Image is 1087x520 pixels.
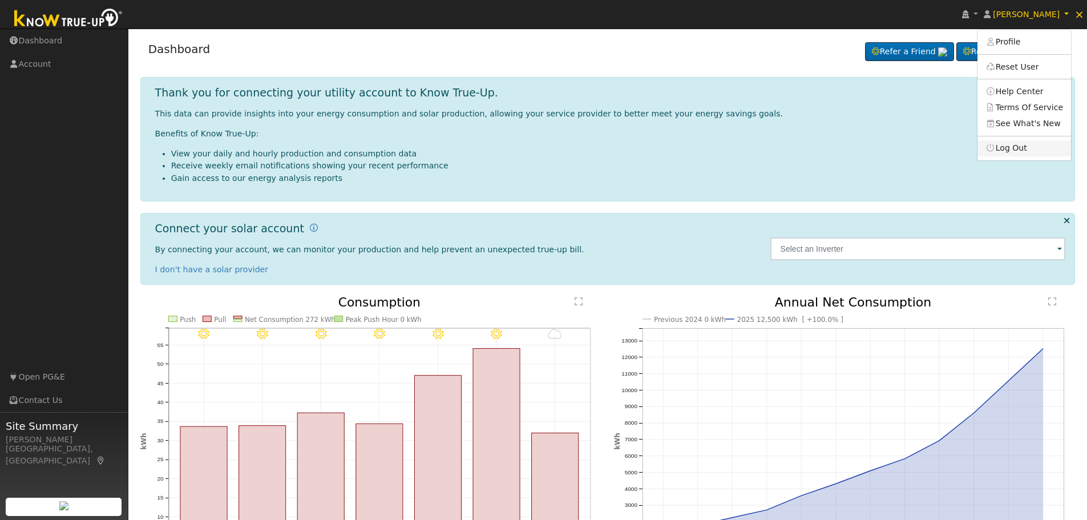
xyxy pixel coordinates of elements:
[834,482,838,486] circle: onclick=""
[180,315,196,323] text: Push
[6,418,122,434] span: Site Summary
[157,494,164,501] text: 15
[198,328,209,340] i: 9/12 - Clear
[157,361,164,367] text: 50
[155,222,304,235] h1: Connect your solar account
[433,328,443,340] i: 9/16 - Clear
[6,434,122,446] div: [PERSON_NAME]
[621,354,637,360] text: 12000
[148,42,211,56] a: Dashboard
[155,245,584,254] span: By connecting your account, we can monitor your production and help prevent an unexpected true-up...
[6,443,122,467] div: [GEOGRAPHIC_DATA], [GEOGRAPHIC_DATA]
[157,456,164,462] text: 25
[621,370,637,377] text: 11000
[972,411,976,416] circle: onclick=""
[977,83,1071,99] a: Help Center
[730,515,734,520] circle: onclick=""
[155,265,269,274] a: I don't have a solar provider
[621,337,637,344] text: 13000
[775,295,932,309] text: Annual Net Consumption
[654,316,726,324] text: Previous 2024 0 kWh
[157,342,164,348] text: 55
[977,115,1071,131] a: See What's New
[621,387,637,393] text: 10000
[257,328,268,340] i: 9/13 - Clear
[548,328,563,340] i: 9/18 - Cloudy
[157,514,164,520] text: 10
[1074,7,1084,21] span: ×
[624,420,637,426] text: 8000
[315,328,326,340] i: 9/14 - Clear
[214,315,226,323] text: Pull
[770,237,1066,260] input: Select an Inverter
[624,404,637,410] text: 9000
[799,494,803,498] circle: onclick=""
[624,486,637,492] text: 4000
[938,47,947,57] img: retrieve
[157,437,164,444] text: 30
[157,418,164,425] text: 35
[491,328,502,340] i: 9/17 - Clear
[624,453,637,459] text: 6000
[977,59,1071,75] a: Reset User
[765,508,769,513] circle: onclick=""
[139,433,147,450] text: kWh
[157,399,164,405] text: 40
[993,10,1060,19] span: [PERSON_NAME]
[9,6,128,32] img: Know True-Up
[245,315,336,323] text: Net Consumption 272 kWh
[374,328,385,340] i: 9/15 - Clear
[157,380,164,386] text: 45
[613,433,621,450] text: kWh
[346,315,422,323] text: Peak Push Hour 0 kWh
[977,99,1071,115] a: Terms Of Service
[1041,346,1045,351] circle: onclick=""
[737,316,843,324] text: 2025 12,500 kWh [ +100.0% ]
[865,42,954,62] a: Refer a Friend
[338,295,421,309] text: Consumption
[903,457,907,461] circle: onclick=""
[171,160,1066,172] li: Receive weekly email notifications showing your recent performance
[59,501,68,510] img: retrieve
[171,148,1066,160] li: View your daily and hourly production and consumption data
[157,475,164,482] text: 20
[624,469,637,475] text: 5000
[937,438,941,443] circle: onclick=""
[977,34,1071,50] a: Profile
[956,42,1067,62] a: Request a Cleaning
[575,297,583,306] text: 
[624,502,637,509] text: 3000
[155,128,1066,140] p: Benefits of Know True-Up:
[1007,378,1011,383] circle: onclick=""
[171,172,1066,184] li: Gain access to our energy analysis reports
[155,109,783,118] span: This data can provide insights into your energy consumption and solar production, allowing your s...
[624,436,637,442] text: 7000
[868,469,872,473] circle: onclick=""
[155,86,498,99] h1: Thank you for connecting your utility account to Know True-Up.
[1048,297,1056,306] text: 
[977,140,1071,156] a: Log Out
[96,456,106,465] a: Map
